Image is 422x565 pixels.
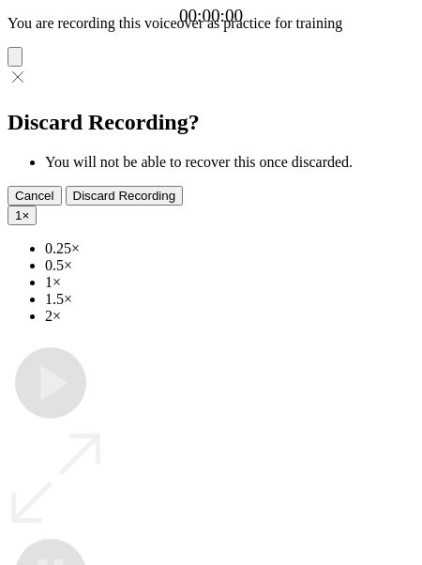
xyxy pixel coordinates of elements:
span: 1 [15,208,22,222]
h2: Discard Recording? [8,110,414,135]
button: Discard Recording [66,186,184,206]
li: 1.5× [45,291,414,308]
li: 1× [45,274,414,291]
button: 1× [8,206,37,225]
li: You will not be able to recover this once discarded. [45,154,414,171]
li: 2× [45,308,414,325]
p: You are recording this voiceover as practice for training [8,15,414,32]
li: 0.25× [45,240,414,257]
button: Cancel [8,186,62,206]
li: 0.5× [45,257,414,274]
a: 00:00:00 [179,6,243,26]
